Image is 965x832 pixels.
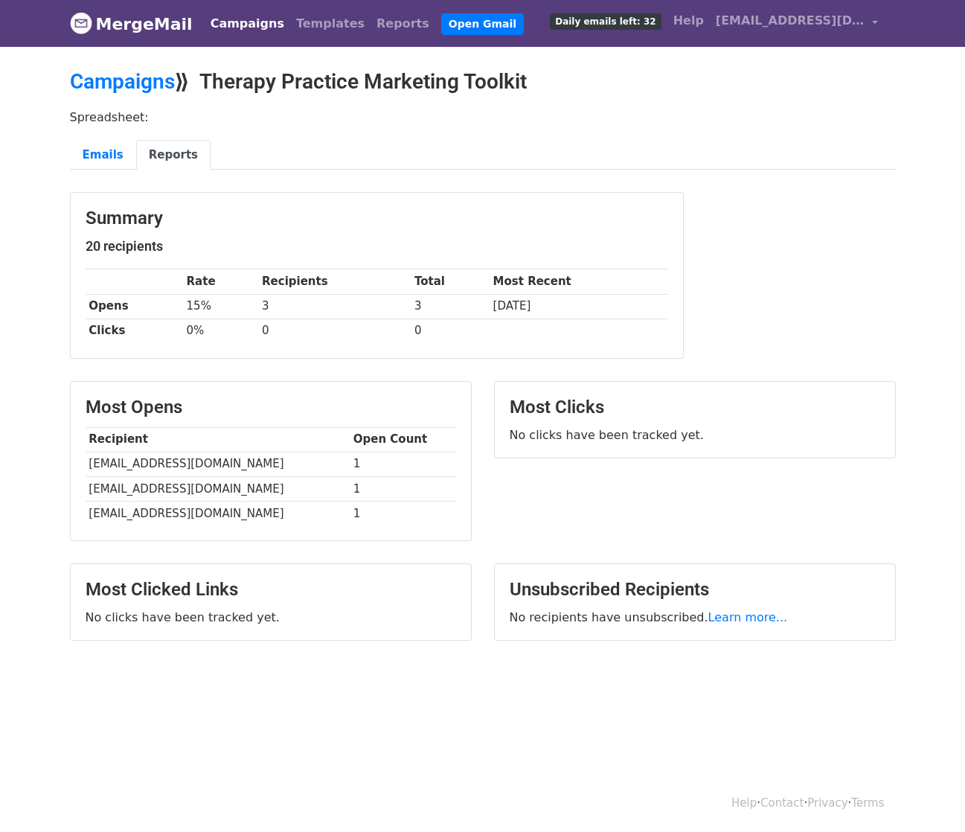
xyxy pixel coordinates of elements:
[807,796,847,810] a: Privacy
[70,109,896,125] p: Spreadsheet:
[490,269,668,294] th: Most Recent
[667,6,710,36] a: Help
[183,294,259,319] td: 15%
[86,294,183,319] th: Opens
[350,452,456,476] td: 1
[86,319,183,343] th: Clicks
[86,397,456,418] h3: Most Opens
[258,269,411,294] th: Recipients
[136,140,211,170] a: Reports
[510,609,880,625] p: No recipients have unsubscribed.
[86,579,456,601] h3: Most Clicked Links
[86,501,350,525] td: [EMAIL_ADDRESS][DOMAIN_NAME]
[731,796,757,810] a: Help
[510,427,880,443] p: No clicks have been tracked yet.
[891,761,965,832] iframe: Chat Widget
[205,9,290,39] a: Campaigns
[86,427,350,452] th: Recipient
[411,319,490,343] td: 0
[851,796,884,810] a: Terms
[411,269,490,294] th: Total
[70,69,175,94] a: Campaigns
[510,397,880,418] h3: Most Clicks
[371,9,435,39] a: Reports
[258,294,411,319] td: 3
[708,610,788,624] a: Learn more...
[86,452,350,476] td: [EMAIL_ADDRESS][DOMAIN_NAME]
[70,8,193,39] a: MergeMail
[411,294,490,319] td: 3
[350,427,456,452] th: Open Count
[86,238,668,255] h5: 20 recipients
[70,140,136,170] a: Emails
[258,319,411,343] td: 0
[490,294,668,319] td: [DATE]
[350,501,456,525] td: 1
[544,6,667,36] a: Daily emails left: 32
[350,476,456,501] td: 1
[290,9,371,39] a: Templates
[710,6,884,41] a: [EMAIL_ADDRESS][DOMAIN_NAME]
[760,796,804,810] a: Contact
[183,269,259,294] th: Rate
[510,579,880,601] h3: Unsubscribed Recipients
[86,476,350,501] td: [EMAIL_ADDRESS][DOMAIN_NAME]
[70,12,92,34] img: MergeMail logo
[550,13,661,30] span: Daily emails left: 32
[716,12,865,30] span: [EMAIL_ADDRESS][DOMAIN_NAME]
[441,13,524,35] a: Open Gmail
[86,208,668,229] h3: Summary
[183,319,259,343] td: 0%
[86,609,456,625] p: No clicks have been tracked yet.
[70,69,896,95] h2: ⟫ Therapy Practice Marketing Toolkit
